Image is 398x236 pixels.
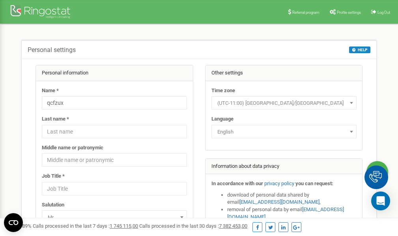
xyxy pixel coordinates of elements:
span: English [214,126,354,138]
label: Last name * [42,115,69,123]
u: 1 745 115,00 [110,223,138,229]
a: [EMAIL_ADDRESS][DOMAIN_NAME] [239,199,320,205]
span: (UTC-11:00) Pacific/Midway [214,98,354,109]
label: Name * [42,87,59,95]
span: Calls processed in the last 30 days : [139,223,247,229]
label: Time zone [211,87,235,95]
a: privacy policy [264,180,294,186]
span: Profile settings [337,10,361,15]
label: Job Title * [42,173,65,180]
strong: In accordance with our [211,180,263,186]
div: Information about data privacy [206,159,362,175]
input: Job Title [42,182,187,195]
span: Calls processed in the last 7 days : [33,223,138,229]
li: download of personal data shared by email , [227,191,357,206]
li: removal of personal data by email , [227,206,357,221]
span: Log Out [377,10,390,15]
span: (UTC-11:00) Pacific/Midway [211,96,357,110]
label: Language [211,115,234,123]
strong: you can request: [295,180,333,186]
input: Name [42,96,187,110]
span: Referral program [292,10,320,15]
u: 7 382 453,00 [219,223,247,229]
div: Open Intercom Messenger [371,191,390,210]
h5: Personal settings [28,46,76,54]
label: Middle name or patronymic [42,144,103,152]
input: Middle name or patronymic [42,153,187,167]
div: Personal information [36,65,193,81]
div: Other settings [206,65,362,81]
label: Salutation [42,201,64,209]
input: Last name [42,125,187,138]
span: English [211,125,357,138]
button: HELP [349,46,370,53]
span: Mr. [42,210,187,224]
button: Open CMP widget [4,213,23,232]
span: Mr. [45,212,184,223]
